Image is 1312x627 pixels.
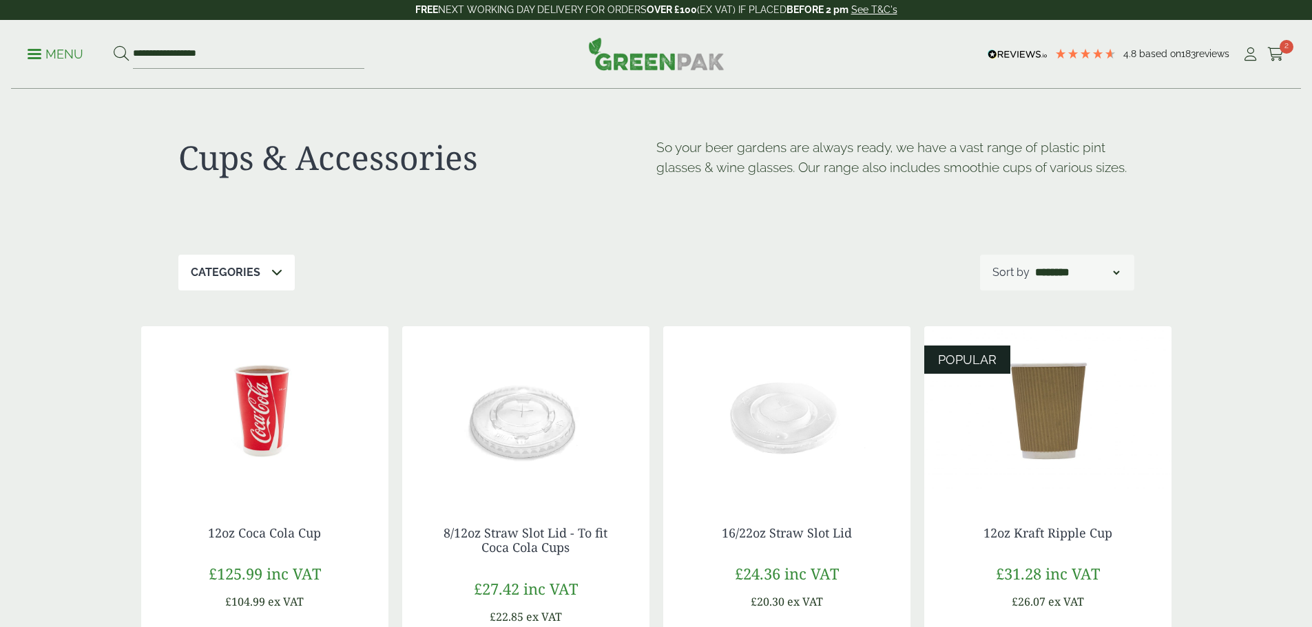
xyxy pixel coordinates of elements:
strong: FREE [415,4,438,15]
span: £125.99 [209,563,262,584]
a: 8/12oz Straw Slot Lid - To fit Coca Cola Cups [444,524,607,556]
i: Cart [1267,47,1284,61]
span: ex VAT [1048,594,1084,609]
i: My Account [1242,47,1259,61]
div: 4.79 Stars [1054,47,1116,60]
strong: BEFORE 2 pm [787,4,848,15]
img: REVIEWS.io [988,50,1048,59]
span: ex VAT [787,594,823,609]
span: ex VAT [526,609,562,624]
h1: Cups & Accessories [178,138,656,178]
p: Menu [28,46,83,63]
img: 12oz Kraft Ripple Cup-0 [924,326,1172,498]
span: ex VAT [268,594,304,609]
p: Categories [191,264,260,281]
span: POPULAR [938,352,997,367]
img: 12oz straw slot coke cup lid [402,326,649,498]
img: 16/22oz Straw Slot Coke Cup lid [663,326,910,498]
span: £20.30 [751,594,784,609]
span: 2 [1280,40,1293,54]
span: £26.07 [1012,594,1045,609]
span: inc VAT [523,578,578,599]
a: See T&C's [851,4,897,15]
span: inc VAT [267,563,321,584]
span: £24.36 [735,563,780,584]
a: 12oz Coca Cola Cup [208,524,321,541]
a: 12oz Kraft Ripple Cup [983,524,1112,541]
span: £104.99 [225,594,265,609]
span: 4.8 [1123,48,1139,59]
a: 2 [1267,44,1284,65]
img: 12oz Coca Cola Cup with coke [141,326,388,498]
p: So your beer gardens are always ready, we have a vast range of plastic pint glasses & wine glasse... [656,138,1134,178]
span: inc VAT [784,563,839,584]
p: Sort by [992,264,1030,281]
span: 183 [1181,48,1196,59]
span: Based on [1139,48,1181,59]
span: £22.85 [490,609,523,624]
a: Menu [28,46,83,60]
span: reviews [1196,48,1229,59]
span: £31.28 [996,563,1041,584]
a: 16/22oz Straw Slot Lid [722,524,852,541]
span: inc VAT [1045,563,1100,584]
img: GreenPak Supplies [588,37,725,70]
strong: OVER £100 [647,4,697,15]
span: £27.42 [474,578,519,599]
select: Shop order [1032,264,1122,281]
